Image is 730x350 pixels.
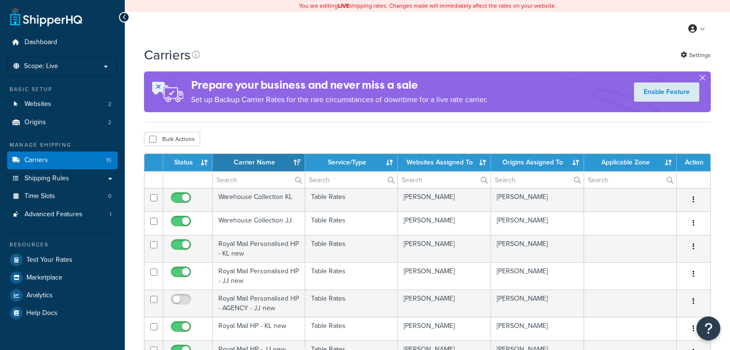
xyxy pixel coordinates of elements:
td: [PERSON_NAME] [491,262,584,290]
th: Origins Assigned To: activate to sort column ascending [491,154,584,171]
input: Search [584,172,676,188]
td: Royal Mail Personalised HP - AGENCY - JJ new [213,290,305,317]
a: Dashboard [7,34,118,51]
td: Warehouse Collection JJ [213,211,305,235]
span: Dashboard [24,38,57,47]
a: Shipping Rules [7,170,118,187]
td: Royal Mail HP - KL new [213,317,305,340]
button: Bulk Actions [144,132,200,146]
td: [PERSON_NAME] [491,188,584,211]
a: Help Docs [7,304,118,322]
td: [PERSON_NAME] [398,290,491,317]
th: Action [677,154,710,171]
td: [PERSON_NAME] [491,290,584,317]
input: Search [398,172,491,188]
a: ShipperHQ Home [10,7,82,26]
img: ad-rules-rateshop-fe6ec290ccb7230408bd80ed9643f0289d75e0ffd9eb532fc0e269fcd187b520.png [144,71,191,112]
a: Analytics [7,287,118,304]
input: Search [213,172,305,188]
li: Origins [7,114,118,131]
div: Basic Setup [7,85,118,93]
h1: Carriers [144,46,191,64]
td: Royal Mail Personalised HP - JJ new [213,262,305,290]
a: Time Slots 0 [7,187,118,205]
span: Help Docs [26,309,58,317]
p: Set up Backup Carrier Rates for the rare circumstances of downtime for a live rate carrier. [191,93,488,106]
li: Time Slots [7,187,118,205]
td: [PERSON_NAME] [398,262,491,290]
span: Shipping Rules [24,175,69,183]
span: Test Your Rates [26,256,72,264]
a: Marketplace [7,269,118,286]
td: Warehouse Collection KL [213,188,305,211]
b: LIVE [338,1,349,10]
td: Table Rates [305,211,398,235]
th: Service/Type: activate to sort column ascending [305,154,398,171]
a: Websites 2 [7,95,118,113]
th: Applicable Zone: activate to sort column ascending [584,154,677,171]
span: Marketplace [26,274,62,282]
li: Carriers [7,152,118,169]
th: Carrier Name: activate to sort column ascending [213,154,305,171]
a: Advanced Features 1 [7,206,118,223]
td: Table Rates [305,235,398,262]
span: 0 [108,192,111,200]
span: Origins [24,118,46,127]
li: Websites [7,95,118,113]
td: [PERSON_NAME] [398,188,491,211]
span: Analytics [26,292,53,300]
td: Table Rates [305,290,398,317]
div: Resources [7,241,118,249]
a: Enable Feature [634,82,699,102]
span: 15 [106,156,111,164]
input: Search [305,172,397,188]
span: Time Slots [24,192,55,200]
div: Manage Shipping [7,141,118,149]
td: [PERSON_NAME] [491,211,584,235]
td: [PERSON_NAME] [398,317,491,340]
td: Table Rates [305,317,398,340]
span: Websites [24,100,51,108]
td: [PERSON_NAME] [491,235,584,262]
a: Test Your Rates [7,251,118,268]
td: [PERSON_NAME] [491,317,584,340]
td: [PERSON_NAME] [398,211,491,235]
a: Origins 2 [7,114,118,131]
h4: Prepare your business and never miss a sale [191,77,488,93]
span: 1 [109,210,111,219]
span: 2 [108,100,111,108]
li: Advanced Features [7,206,118,223]
span: 2 [108,118,111,127]
th: Websites Assigned To: activate to sort column ascending [398,154,491,171]
span: Advanced Features [24,210,83,219]
th: Status: activate to sort column ascending [163,154,213,171]
span: Scope: Live [24,62,58,70]
button: Open Resource Center [696,316,720,340]
a: Settings [681,48,711,62]
span: Carriers [24,156,48,164]
td: Royal Mail Personalised HP - KL new [213,235,305,262]
td: [PERSON_NAME] [398,235,491,262]
a: Carriers 15 [7,152,118,169]
td: Table Rates [305,262,398,290]
td: Table Rates [305,188,398,211]
input: Search [491,172,584,188]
